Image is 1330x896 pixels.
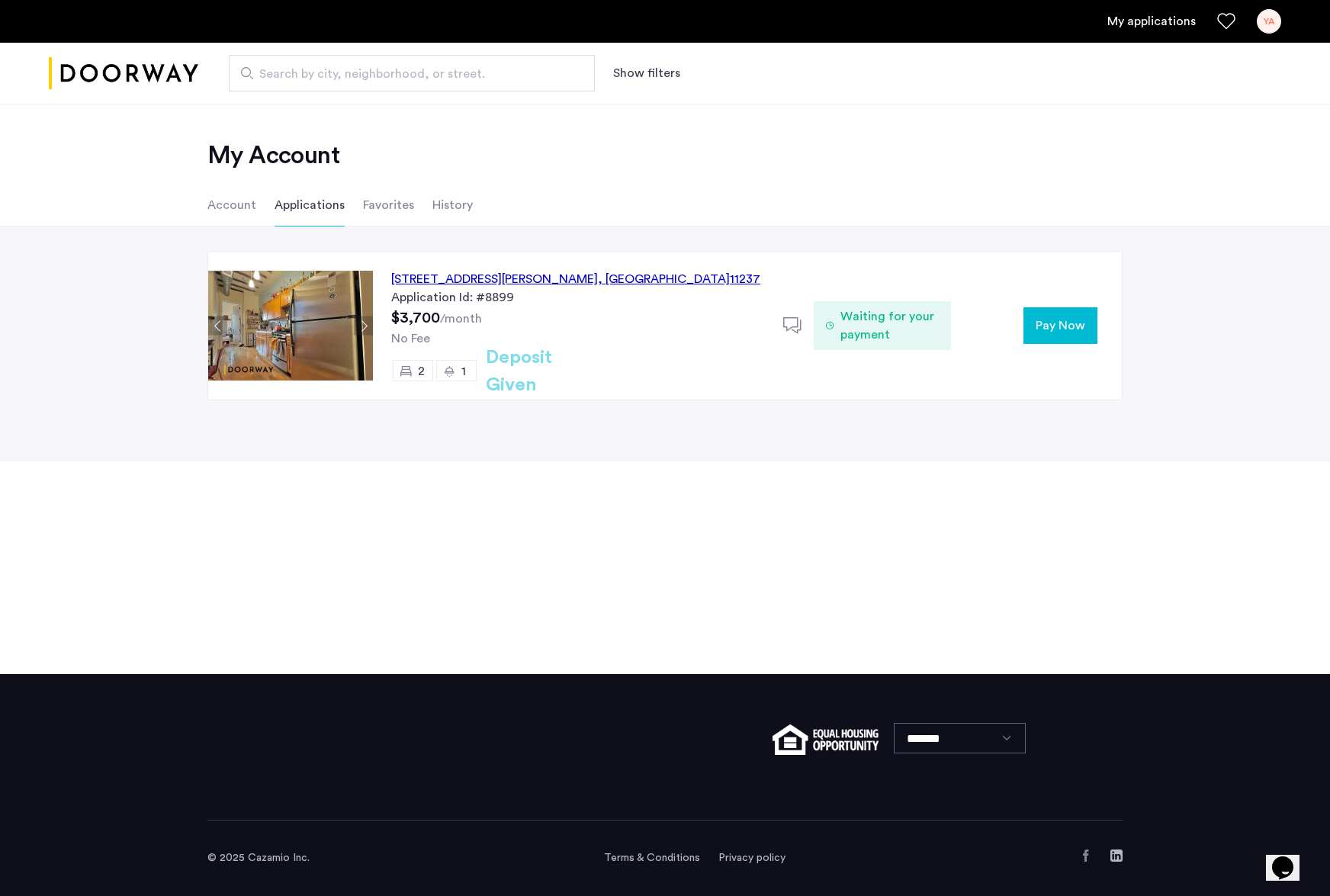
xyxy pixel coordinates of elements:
[840,307,939,344] span: Waiting for your payment
[363,184,414,226] li: Favorites
[773,724,879,755] img: equal-housing.png
[598,273,730,285] span: , [GEOGRAPHIC_DATA]
[718,850,785,865] a: Privacy policy
[1217,12,1235,31] a: Favorites
[1257,9,1281,34] div: YA
[613,64,680,82] button: Show or hide filters
[208,271,373,381] img: Apartment photo
[1036,316,1085,335] span: Pay Now
[275,184,345,226] li: Applications
[418,365,425,377] span: 2
[1080,849,1092,862] a: Facebook
[207,140,1123,171] h2: My Account
[208,316,227,336] button: Previous apartment
[354,316,373,336] button: Next apartment
[486,344,607,399] h2: Deposit Given
[1110,849,1123,862] a: LinkedIn
[391,310,440,326] span: $3,700
[229,55,595,92] input: Apartment Search
[391,270,760,288] div: [STREET_ADDRESS][PERSON_NAME] 11237
[391,288,765,307] div: Application Id: #8899
[432,184,473,226] li: History
[604,850,700,865] a: Terms and conditions
[207,184,256,226] li: Account
[1023,307,1097,344] button: button
[461,365,466,377] span: 1
[207,853,310,863] span: © 2025 Cazamio Inc.
[259,65,552,83] span: Search by city, neighborhood, or street.
[894,723,1026,753] select: Language select
[440,313,482,325] sub: /month
[49,45,198,102] img: logo
[49,45,198,102] a: Cazamio logo
[1266,835,1315,881] iframe: chat widget
[391,332,430,345] span: No Fee
[1107,12,1196,31] a: My application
